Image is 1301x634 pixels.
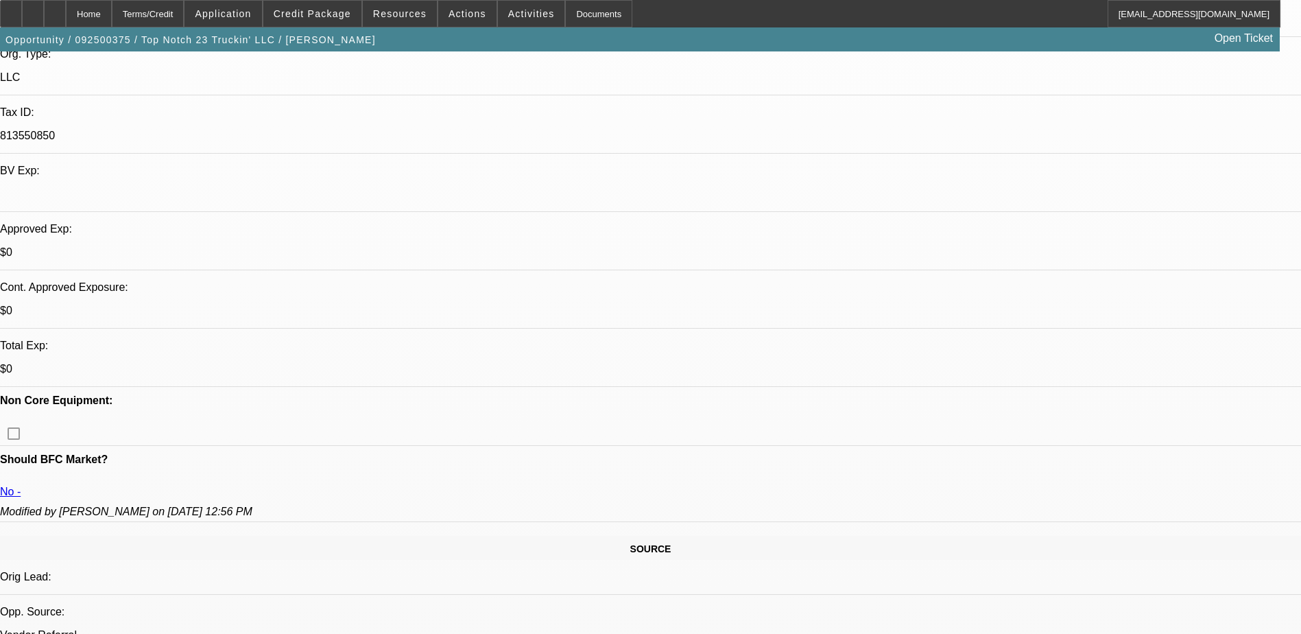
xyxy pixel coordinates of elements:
[508,8,555,19] span: Activities
[363,1,437,27] button: Resources
[438,1,497,27] button: Actions
[274,8,351,19] span: Credit Package
[5,34,376,45] span: Opportunity / 092500375 / Top Notch 23 Truckin' LLC / [PERSON_NAME]
[184,1,261,27] button: Application
[263,1,361,27] button: Credit Package
[373,8,427,19] span: Resources
[630,543,671,554] span: SOURCE
[449,8,486,19] span: Actions
[498,1,565,27] button: Activities
[1209,27,1278,50] a: Open Ticket
[195,8,251,19] span: Application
